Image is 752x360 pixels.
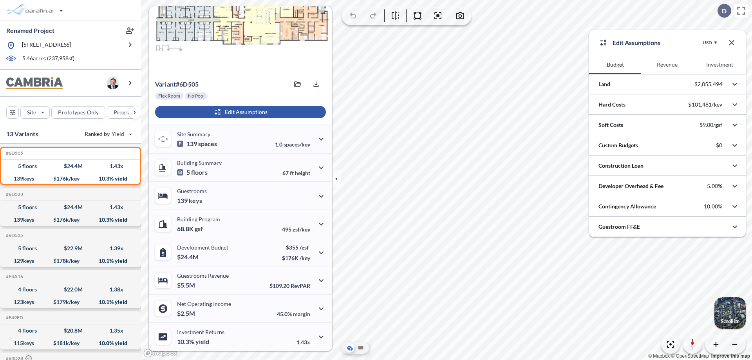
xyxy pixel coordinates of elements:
p: Soft Costs [598,121,623,129]
p: [STREET_ADDRESS] [22,41,71,51]
button: Budget [589,55,641,74]
span: spaces/key [284,141,310,148]
span: gsf [195,225,203,233]
span: gsf/key [293,226,310,233]
button: Investment [694,55,746,74]
h5: Click to copy the code [4,192,23,197]
p: $355 [282,244,310,251]
button: Revenue [641,55,693,74]
p: Building Program [177,216,220,223]
p: 45.0% [277,311,310,317]
p: Hard Costs [598,101,625,109]
p: 5 [177,168,208,176]
p: 10.3% [177,338,209,346]
span: /key [300,255,310,261]
button: Edit Assumptions [155,106,326,118]
span: height [295,170,310,176]
span: yield [195,338,209,346]
p: $0 [716,142,722,149]
span: keys [189,197,202,204]
p: 10.00% [704,203,722,210]
p: D [722,7,727,14]
p: Developer Overhead & Fee [598,182,663,190]
p: 5.46 acres ( 237,958 sf) [22,54,74,63]
p: Edit Assumptions [613,38,660,47]
h5: Click to copy the code [4,274,23,279]
p: Contingency Allowance [598,203,656,210]
p: No Pool [188,93,204,99]
div: USD [703,40,712,46]
p: Site [27,109,36,116]
p: Custom Budgets [598,141,638,149]
p: 495 [282,226,310,233]
img: BrandImage [6,77,63,89]
p: Satellite [721,318,739,324]
p: $101,481/key [688,101,722,108]
span: spaces [198,140,217,148]
p: Development Budget [177,244,228,251]
p: # 6d505 [155,80,199,88]
span: Variant [155,80,176,88]
p: 67 [282,170,310,176]
button: Aerial View [345,343,354,353]
p: 68.8K [177,225,203,233]
button: Switcher ImageSatellite [714,297,746,329]
p: Guestrooms [177,188,207,194]
a: OpenStreetMap [671,353,709,359]
p: Net Operating Income [177,300,231,307]
p: 1.43x [296,339,310,346]
span: floors [191,168,208,176]
p: 139 [177,197,202,204]
p: Guestroom FF&E [598,223,640,231]
h5: Click to copy the code [4,150,23,156]
p: $109.20 [269,282,310,289]
p: Investment Returns [177,329,224,335]
p: $2.5M [177,309,196,317]
p: $176K [282,255,310,261]
span: Yield [112,130,125,138]
span: RevPAR [291,282,310,289]
p: $2,855,494 [694,81,722,88]
button: Program [107,106,149,119]
h5: Click to copy the code [4,233,23,238]
p: $5.5M [177,281,196,289]
p: 139 [177,140,217,148]
p: Site Summary [177,131,210,137]
button: Site [20,106,50,119]
a: Improve this map [711,353,750,359]
span: ft [290,170,294,176]
a: Mapbox homepage [143,349,178,358]
span: /gsf [300,244,309,251]
p: Guestrooms Revenue [177,272,229,279]
h5: Click to copy the code [4,315,23,320]
p: 1.0 [275,141,310,148]
p: Land [598,80,610,88]
p: Building Summary [177,159,222,166]
button: Site Plan [356,343,365,353]
p: Program [114,109,136,116]
p: Flex Room [158,93,180,99]
p: Prototypes Only [58,109,99,116]
button: Prototypes Only [51,106,105,119]
p: $24.4M [177,253,200,261]
button: Ranked by Yield [78,128,137,140]
img: user logo [107,77,119,89]
img: Switcher Image [714,297,746,329]
a: Mapbox [648,353,670,359]
span: margin [293,311,310,317]
p: 5.00% [707,183,722,190]
p: 13 Variants [6,129,38,139]
p: Construction Loan [598,162,644,170]
p: $9.00/gsf [700,121,722,128]
p: Renamed Project [6,26,54,35]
